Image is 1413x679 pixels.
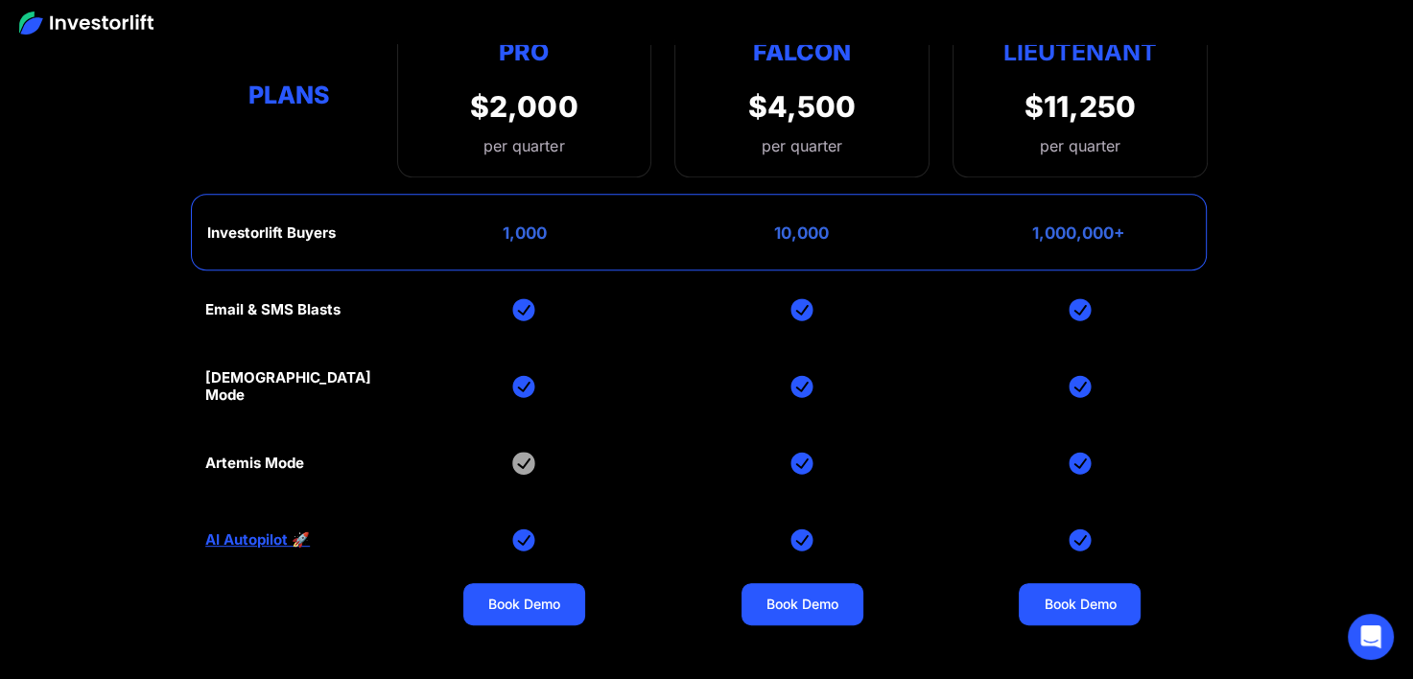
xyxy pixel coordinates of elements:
[207,224,336,242] div: Investorlift Buyers
[470,33,577,70] div: Pro
[205,369,373,404] div: [DEMOGRAPHIC_DATA] Mode
[1032,223,1125,243] div: 1,000,000+
[753,33,851,70] div: Falcon
[1040,134,1120,157] div: per quarter
[748,89,856,124] div: $4,500
[1003,37,1157,66] strong: Lieutenant
[470,89,577,124] div: $2,000
[1019,583,1141,625] a: Book Demo
[463,583,585,625] a: Book Demo
[742,583,863,625] a: Book Demo
[762,134,842,157] div: per quarter
[205,77,373,114] div: Plans
[205,301,341,318] div: Email & SMS Blasts
[1348,614,1394,660] div: Open Intercom Messenger
[470,134,577,157] div: per quarter
[205,455,304,472] div: Artemis Mode
[205,531,310,549] a: AI Autopilot 🚀
[503,223,547,243] div: 1,000
[774,223,829,243] div: 10,000
[1024,89,1136,124] div: $11,250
